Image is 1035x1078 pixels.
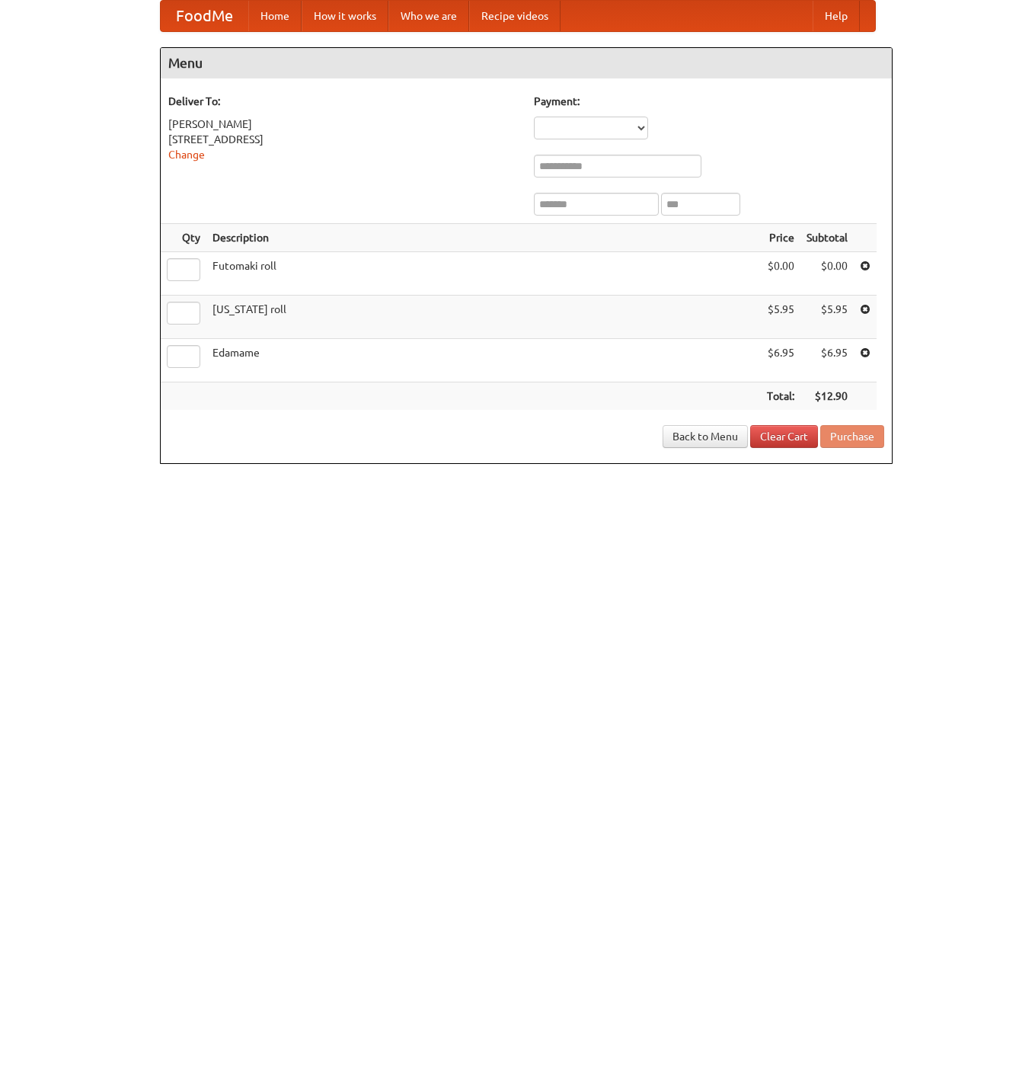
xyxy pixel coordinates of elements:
[168,117,519,132] div: [PERSON_NAME]
[820,425,884,448] button: Purchase
[248,1,302,31] a: Home
[800,339,854,382] td: $6.95
[168,94,519,109] h5: Deliver To:
[761,382,800,411] th: Total:
[206,339,761,382] td: Edamame
[161,224,206,252] th: Qty
[800,224,854,252] th: Subtotal
[534,94,884,109] h5: Payment:
[813,1,860,31] a: Help
[761,296,800,339] td: $5.95
[168,132,519,147] div: [STREET_ADDRESS]
[761,339,800,382] td: $6.95
[761,252,800,296] td: $0.00
[206,296,761,339] td: [US_STATE] roll
[469,1,561,31] a: Recipe videos
[161,48,892,78] h4: Menu
[168,149,205,161] a: Change
[800,252,854,296] td: $0.00
[388,1,469,31] a: Who we are
[761,224,800,252] th: Price
[800,296,854,339] td: $5.95
[663,425,748,448] a: Back to Menu
[206,252,761,296] td: Futomaki roll
[302,1,388,31] a: How it works
[750,425,818,448] a: Clear Cart
[800,382,854,411] th: $12.90
[161,1,248,31] a: FoodMe
[206,224,761,252] th: Description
